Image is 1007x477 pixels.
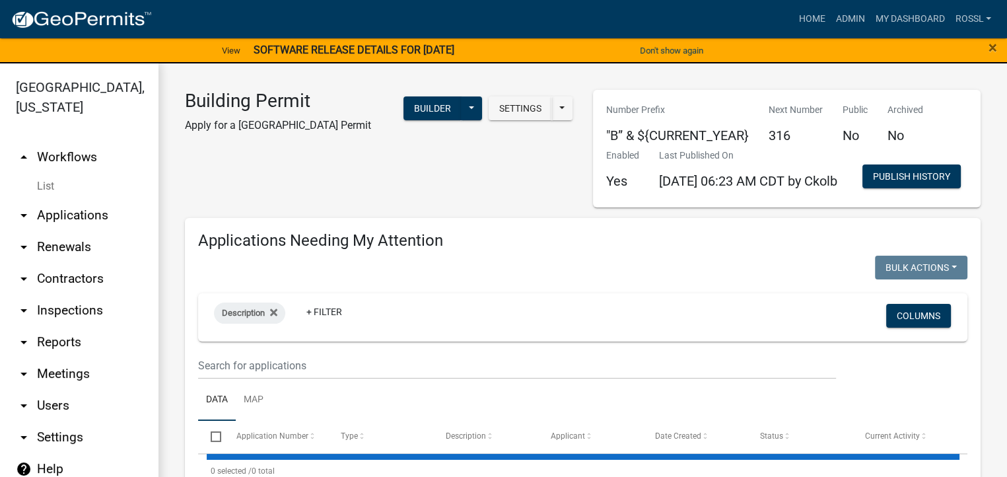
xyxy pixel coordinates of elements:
[198,352,836,379] input: Search for applications
[659,173,837,189] span: [DATE] 06:23 AM CDT by Ckolb
[341,431,358,441] span: Type
[217,40,246,61] a: View
[296,300,353,324] a: + Filter
[236,431,308,441] span: Application Number
[185,118,371,133] p: Apply for a [GEOGRAPHIC_DATA] Permit
[328,421,433,453] datatable-header-cell: Type
[852,421,957,453] datatable-header-cell: Current Activity
[433,421,538,453] datatable-header-cell: Description
[198,379,236,422] a: Data
[830,7,870,32] a: Admin
[16,303,32,318] i: arrow_drop_down
[446,431,486,441] span: Description
[989,40,997,55] button: Close
[875,256,967,279] button: Bulk Actions
[489,96,552,120] button: Settings
[865,431,920,441] span: Current Activity
[185,90,371,112] h3: Building Permit
[16,149,32,165] i: arrow_drop_up
[223,421,328,453] datatable-header-cell: Application Number
[747,421,852,453] datatable-header-cell: Status
[793,7,830,32] a: Home
[887,103,923,117] p: Archived
[950,7,996,32] a: RossL
[655,431,701,441] span: Date Created
[870,7,950,32] a: My Dashboard
[198,231,967,250] h4: Applications Needing My Attention
[635,40,709,61] button: Don't show again
[886,304,951,328] button: Columns
[16,398,32,414] i: arrow_drop_down
[862,172,961,182] wm-modal-confirm: Workflow Publish History
[254,44,454,56] strong: SOFTWARE RELEASE DETAILS FOR [DATE]
[16,334,32,350] i: arrow_drop_down
[769,128,823,143] h5: 316
[642,421,747,453] datatable-header-cell: Date Created
[606,149,639,163] p: Enabled
[843,128,868,143] h5: No
[606,128,749,143] h5: "B” & ${CURRENT_YEAR}
[606,103,749,117] p: Number Prefix
[887,128,923,143] h5: No
[769,103,823,117] p: Next Number
[538,421,642,453] datatable-header-cell: Applicant
[16,429,32,445] i: arrow_drop_down
[236,379,271,422] a: Map
[16,271,32,287] i: arrow_drop_down
[16,207,32,223] i: arrow_drop_down
[16,366,32,382] i: arrow_drop_down
[843,103,868,117] p: Public
[606,173,639,189] h5: Yes
[198,421,223,453] datatable-header-cell: Select
[760,431,783,441] span: Status
[16,239,32,255] i: arrow_drop_down
[16,461,32,477] i: help
[222,308,265,318] span: Description
[403,96,462,120] button: Builder
[551,431,585,441] span: Applicant
[211,466,252,476] span: 0 selected /
[989,38,997,57] span: ×
[659,149,837,163] p: Last Published On
[862,165,961,188] button: Publish History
